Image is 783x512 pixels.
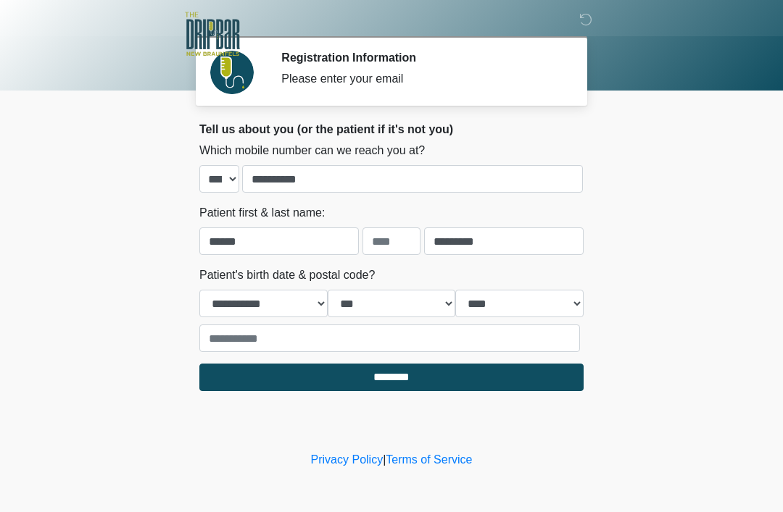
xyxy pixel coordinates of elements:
a: Terms of Service [386,453,472,466]
a: Privacy Policy [311,453,384,466]
img: The DRIPBaR - New Braunfels Logo [185,11,240,58]
label: Which mobile number can we reach you at? [199,142,425,159]
img: Agent Avatar [210,51,254,94]
div: Please enter your email [281,70,562,88]
h2: Tell us about you (or the patient if it's not you) [199,122,584,136]
a: | [383,453,386,466]
label: Patient first & last name: [199,204,325,222]
label: Patient's birth date & postal code? [199,267,375,284]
